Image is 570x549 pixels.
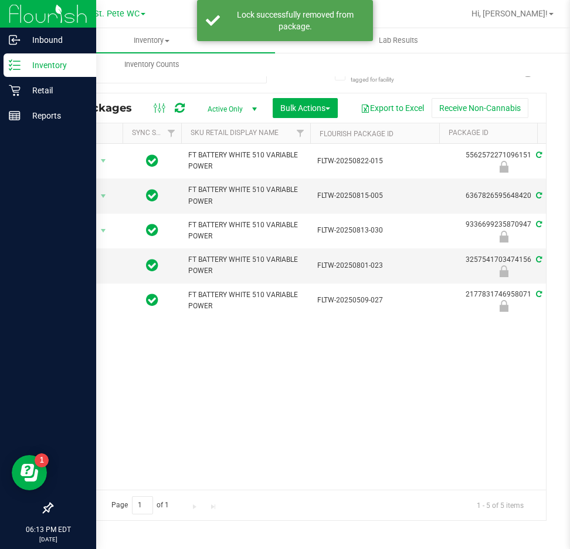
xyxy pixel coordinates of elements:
span: select [96,153,111,169]
span: St. Pete WC [94,9,140,19]
span: In Sync [146,222,158,238]
div: 3257541703474156 [437,254,570,277]
div: Administrative Hold [437,265,570,277]
span: Sync from Compliance System [534,255,542,264]
p: 06:13 PM EDT [5,524,91,535]
span: FT BATTERY WHITE 510 VARIABLE POWER [188,184,303,207]
span: FT BATTERY WHITE 510 VARIABLE POWER [188,150,303,172]
input: 1 [132,496,153,514]
a: Filter [162,123,181,143]
span: Lab Results [363,35,434,46]
span: FT BATTERY WHITE 510 VARIABLE POWER [188,289,303,312]
button: Receive Non-Cannabis [432,98,528,118]
span: 1 - 5 of 5 items [467,496,533,514]
div: 6367826595648420 [437,190,570,201]
span: Sync from Compliance System [534,290,542,298]
span: FT BATTERY WHITE 510 VARIABLE POWER [188,254,303,277]
span: Page of 1 [101,496,179,514]
a: Inventory [28,28,275,53]
span: Inventory Counts [108,59,195,70]
iframe: Resource center [12,455,47,490]
span: In Sync [146,153,158,169]
div: Newly Received [437,300,570,312]
span: In Sync [146,187,158,204]
a: Sync Status [132,129,177,137]
p: [DATE] [5,535,91,544]
p: Retail [21,83,91,97]
div: 9336699235870947 [437,219,570,242]
span: Sync from Compliance System [534,191,542,200]
a: Filter [291,123,310,143]
span: FLTW-20250822-015 [317,156,432,167]
div: 5562572271096151 [437,150,570,173]
div: 2177831746958071 [437,289,570,312]
span: select [96,223,111,239]
button: Export to Excel [353,98,432,118]
span: Hi, [PERSON_NAME]! [471,9,548,18]
a: Lab Results [275,28,522,53]
span: In Sync [146,292,158,308]
div: Lock successfully removed from package. [226,9,364,32]
a: Flourish Package ID [320,130,393,138]
div: Newly Received [437,161,570,173]
inline-svg: Inventory [9,59,21,71]
a: Package ID [449,129,488,137]
inline-svg: Retail [9,85,21,96]
span: Inventory [28,35,275,46]
p: Reports [21,109,91,123]
span: FLTW-20250801-023 [317,260,432,271]
span: In Sync [146,257,158,274]
span: FT BATTERY WHITE 510 VARIABLE POWER [188,220,303,242]
span: Sync from Compliance System [534,151,542,159]
span: Sync from Compliance System [534,220,542,228]
a: Inventory Counts [28,52,275,77]
p: Inventory [21,58,91,72]
span: FLTW-20250813-030 [317,225,432,236]
inline-svg: Inbound [9,34,21,46]
span: FLTW-20250509-027 [317,295,432,306]
a: Sku Retail Display Name [191,129,279,137]
p: Inbound [21,33,91,47]
span: Bulk Actions [280,103,330,113]
span: All Packages [61,102,144,114]
span: FLTW-20250815-005 [317,190,432,201]
inline-svg: Reports [9,110,21,122]
button: Bulk Actions [273,98,338,118]
div: Newly Received [437,231,570,242]
iframe: Resource center unread badge [35,453,49,467]
span: select [96,188,111,204]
